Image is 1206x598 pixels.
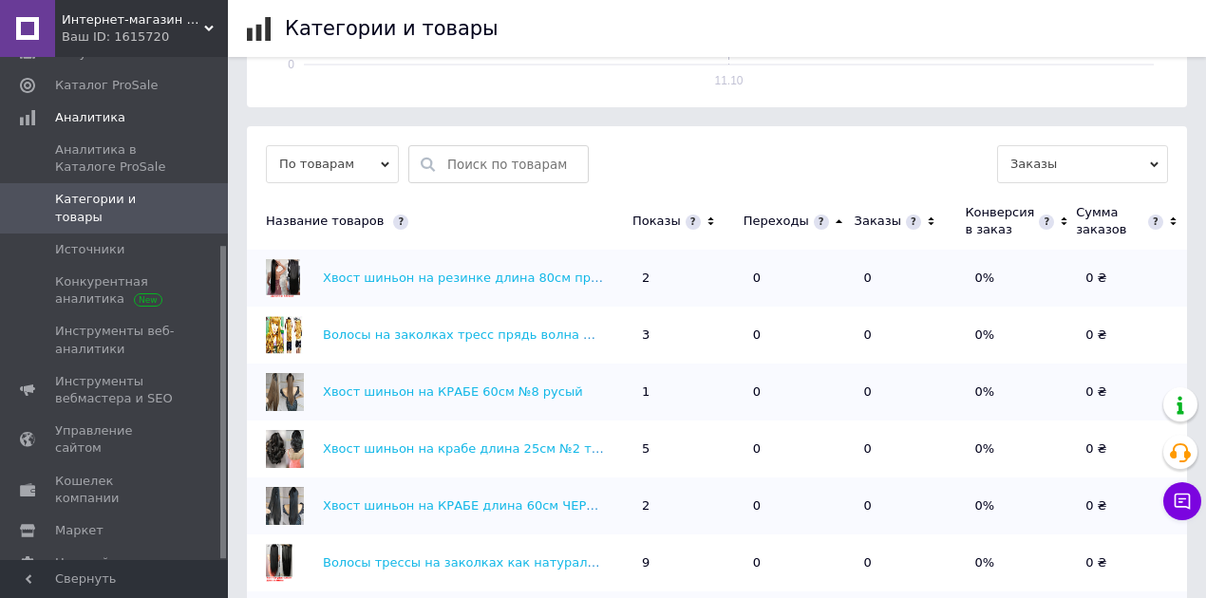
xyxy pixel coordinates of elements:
[744,477,855,534] td: 0
[632,213,681,230] div: Показы
[55,473,176,507] span: Кошелек компании
[632,477,744,534] td: 2
[965,204,1034,238] div: Конверсия в заказ
[855,307,966,364] td: 0
[744,364,855,420] td: 0
[744,250,855,307] td: 0
[323,555,916,570] a: Волосы трессы на заколках как натуральные 8 прядей №1В 80см ЧЕРНЫЙ мягкий оттенок
[55,241,124,258] span: Источники
[55,191,176,225] span: Категории и товары
[1076,307,1187,364] td: 0 ₴
[55,373,176,407] span: Инструменты вебмастера и SEO
[55,141,176,176] span: Аналитика в Каталоге ProSale
[323,441,710,456] a: Хвост шиньон на крабе длина 25см №2 темно-каштановый
[55,522,104,539] span: Маркет
[855,420,966,477] td: 0
[632,364,744,420] td: 1
[266,316,304,354] img: Волосы на заколках тресс прядь волна №144 60см
[632,420,744,477] td: 5
[1076,477,1187,534] td: 0 ₴
[965,364,1076,420] td: 0%
[855,534,966,591] td: 0
[266,487,304,525] img: Хвост шиньон на КРАБЕ длина 60см ЧЕРНЫЙ №1
[714,74,743,87] text: 11.10
[266,544,292,582] img: Волосы трессы на заколках как натуральные 8 прядей №1В 80см ЧЕРНЫЙ мягкий оттенок
[288,58,294,71] text: 0
[1076,420,1187,477] td: 0 ₴
[965,477,1076,534] td: 0%
[855,250,966,307] td: 0
[1076,250,1187,307] td: 0 ₴
[323,327,655,342] a: Волосы на заколках тресс прядь волна №144 60см
[55,273,176,308] span: Конкурентная аналитика
[632,534,744,591] td: 9
[55,323,176,357] span: Инструменты веб-аналитики
[62,28,228,46] div: Ваш ID: 1615720
[266,430,304,468] img: Хвост шиньон на крабе длина 25см №2 темно-каштановый
[1076,534,1187,591] td: 0 ₴
[855,477,966,534] td: 0
[1076,204,1143,238] div: Сумма заказов
[744,307,855,364] td: 0
[285,17,499,40] h1: Категории и товары
[632,307,744,364] td: 3
[1163,482,1201,520] button: Чат с покупателем
[247,213,623,230] div: Название товаров
[965,250,1076,307] td: 0%
[323,384,583,399] a: Хвост шиньон на КРАБЕ 60см №8 русый
[965,307,1076,364] td: 0%
[55,109,125,126] span: Аналитика
[965,420,1076,477] td: 0%
[266,259,300,297] img: Хвост шиньон на резинке длина 80см прямой №1В ЧЕРНЫЙ
[55,554,124,571] span: Настройки
[62,11,204,28] span: Интернет-магазин "Мир волос"
[266,145,399,183] span: По товарам
[447,146,578,182] input: Поиск по товарам
[744,534,855,591] td: 0
[266,373,304,411] img: Хвост шиньон на КРАБЕ 60см №8 русый
[323,271,713,285] a: Хвост шиньон на резинке длина 80см прямой №1В ЧЕРНЫЙ
[997,145,1168,183] span: Заказы
[855,364,966,420] td: 0
[744,420,855,477] td: 0
[55,422,176,457] span: Управление сайтом
[965,534,1076,591] td: 0%
[855,213,901,230] div: Заказы
[323,498,640,513] a: Хвост шиньон на КРАБЕ длина 60см ЧЕРНЫЙ №1
[744,213,809,230] div: Переходы
[55,77,158,94] span: Каталог ProSale
[1076,364,1187,420] td: 0 ₴
[632,250,744,307] td: 2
